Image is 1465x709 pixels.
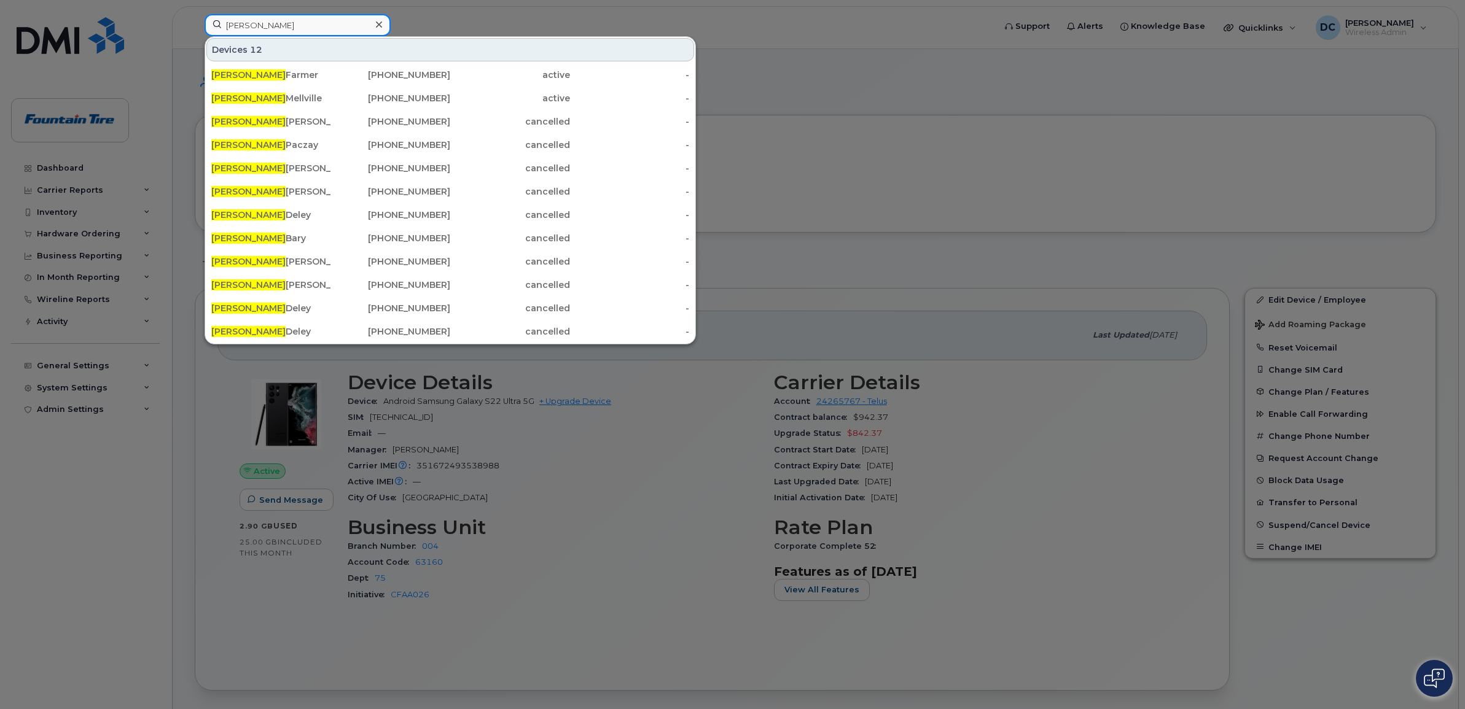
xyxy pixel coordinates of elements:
[570,162,690,174] div: -
[206,134,694,156] a: [PERSON_NAME]Paczay[PHONE_NUMBER]cancelled-
[450,115,570,128] div: cancelled
[211,303,286,314] span: [PERSON_NAME]
[450,92,570,104] div: active
[331,69,451,81] div: [PHONE_NUMBER]
[450,162,570,174] div: cancelled
[570,279,690,291] div: -
[211,69,286,80] span: [PERSON_NAME]
[206,64,694,86] a: [PERSON_NAME]Farmer[PHONE_NUMBER]active-
[211,232,331,244] div: Bary
[331,115,451,128] div: [PHONE_NUMBER]
[206,227,694,249] a: [PERSON_NAME]Bary[PHONE_NUMBER]cancelled-
[570,185,690,198] div: -
[211,185,331,198] div: [PERSON_NAME]
[206,297,694,319] a: [PERSON_NAME]Deley[PHONE_NUMBER]cancelled-
[211,69,331,81] div: Farmer
[331,209,451,221] div: [PHONE_NUMBER]
[450,209,570,221] div: cancelled
[206,87,694,109] a: [PERSON_NAME]Mellville[PHONE_NUMBER]active-
[450,139,570,151] div: cancelled
[211,233,286,244] span: [PERSON_NAME]
[570,209,690,221] div: -
[211,279,286,290] span: [PERSON_NAME]
[570,92,690,104] div: -
[450,69,570,81] div: active
[450,325,570,338] div: cancelled
[211,209,286,220] span: [PERSON_NAME]
[331,139,451,151] div: [PHONE_NUMBER]
[211,256,286,267] span: [PERSON_NAME]
[250,44,262,56] span: 12
[211,209,331,221] div: Deley
[211,115,331,128] div: [PERSON_NAME]/7809034588
[570,139,690,151] div: -
[206,320,694,343] a: [PERSON_NAME]Deley[PHONE_NUMBER]cancelled-
[450,232,570,244] div: cancelled
[331,185,451,198] div: [PHONE_NUMBER]
[331,255,451,268] div: [PHONE_NUMBER]
[570,302,690,314] div: -
[211,325,331,338] div: Deley
[331,279,451,291] div: [PHONE_NUMBER]
[331,302,451,314] div: [PHONE_NUMBER]
[570,69,690,81] div: -
[211,163,286,174] span: [PERSON_NAME]
[206,157,694,179] a: [PERSON_NAME][PERSON_NAME][PHONE_NUMBER]cancelled-
[206,38,694,61] div: Devices
[450,302,570,314] div: cancelled
[211,186,286,197] span: [PERSON_NAME]
[211,93,286,104] span: [PERSON_NAME]
[570,232,690,244] div: -
[211,255,331,268] div: [PERSON_NAME]
[206,204,694,226] a: [PERSON_NAME]Deley[PHONE_NUMBER]cancelled-
[570,255,690,268] div: -
[450,279,570,291] div: cancelled
[211,139,331,151] div: Paczay
[331,92,451,104] div: [PHONE_NUMBER]
[211,139,286,150] span: [PERSON_NAME]
[211,326,286,337] span: [PERSON_NAME]
[450,185,570,198] div: cancelled
[331,162,451,174] div: [PHONE_NUMBER]
[570,325,690,338] div: -
[211,279,331,291] div: [PERSON_NAME]
[331,325,451,338] div: [PHONE_NUMBER]
[211,162,331,174] div: [PERSON_NAME]
[450,255,570,268] div: cancelled
[211,116,286,127] span: [PERSON_NAME]
[331,232,451,244] div: [PHONE_NUMBER]
[206,274,694,296] a: [PERSON_NAME][PERSON_NAME][PHONE_NUMBER]cancelled-
[211,92,331,104] div: Mellville
[1424,668,1445,688] img: Open chat
[211,302,331,314] div: Deley
[206,110,694,133] a: [PERSON_NAME][PERSON_NAME]/7809034588[PHONE_NUMBER]cancelled-
[570,115,690,128] div: -
[206,250,694,273] a: [PERSON_NAME][PERSON_NAME][PHONE_NUMBER]cancelled-
[206,180,694,203] a: [PERSON_NAME][PERSON_NAME][PHONE_NUMBER]cancelled-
